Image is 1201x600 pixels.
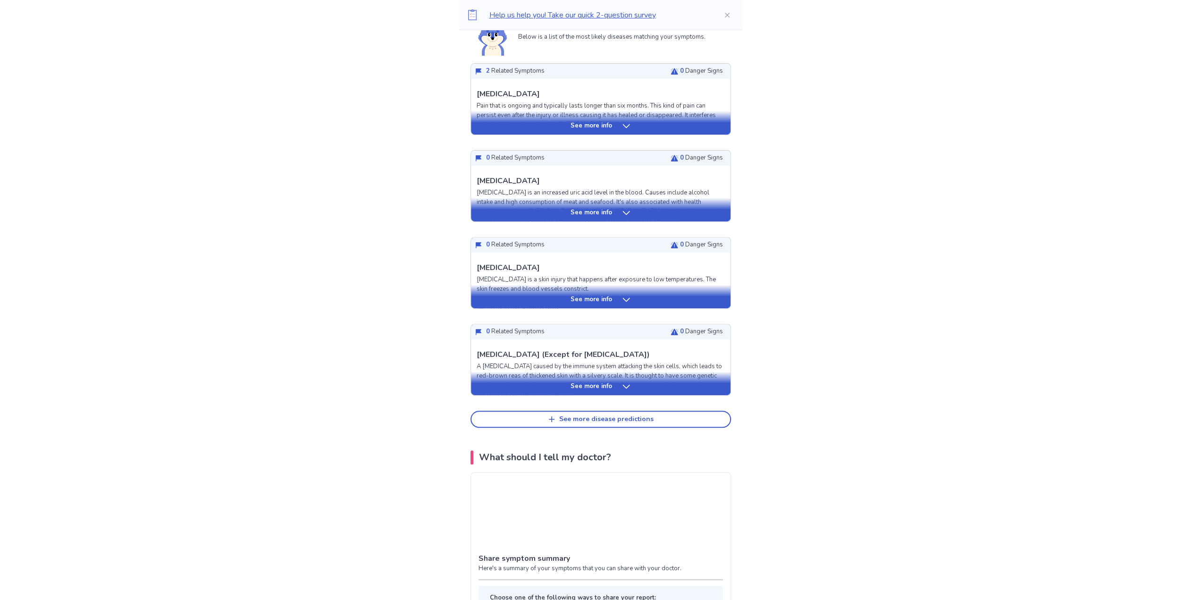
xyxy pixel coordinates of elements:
[571,295,612,304] p: See more info
[486,67,545,76] p: Related Symptoms
[486,240,545,250] p: Related Symptoms
[479,564,723,574] p: Here's a summary of your symptoms that you can share with your doctor.
[571,121,612,131] p: See more info
[477,175,540,186] p: [MEDICAL_DATA]
[479,450,611,465] p: What should I tell my doctor?
[486,153,545,163] p: Related Symptoms
[537,480,664,547] img: Shiba (Report)
[571,208,612,218] p: See more info
[477,362,725,399] p: A [MEDICAL_DATA] caused by the immune system attacking the skin cells, which leads to red-brown r...
[479,553,723,564] p: Share symptom summary
[489,9,708,21] p: Help us help you! Take our quick 2-question survey
[680,153,723,163] p: Danger Signs
[486,240,490,249] span: 0
[486,327,545,337] p: Related Symptoms
[680,240,723,250] p: Danger Signs
[486,153,490,162] span: 0
[559,415,654,423] div: See more disease predictions
[680,67,723,76] p: Danger Signs
[477,88,540,100] p: [MEDICAL_DATA]
[518,33,705,42] p: Below is a list of the most likely diseases matching your symptoms.
[680,327,684,336] span: 0
[680,153,684,162] span: 0
[680,67,684,75] span: 0
[477,188,725,225] p: [MEDICAL_DATA] is an increased uric acid level in the blood. Causes include alcohol intake and hi...
[486,67,490,75] span: 2
[680,327,723,337] p: Danger Signs
[477,262,540,273] p: [MEDICAL_DATA]
[571,382,612,391] p: See more info
[470,411,731,428] button: See more disease predictions
[477,349,650,360] p: [MEDICAL_DATA] (Except for [MEDICAL_DATA])
[477,101,725,129] p: Pain that is ongoing and typically lasts longer than six months. This kind of pain can persist ev...
[680,240,684,249] span: 0
[478,19,507,56] img: Shiba
[477,275,725,294] p: [MEDICAL_DATA] is a skin injury that happens after exposure to low temperatures. The skin freezes...
[486,327,490,336] span: 0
